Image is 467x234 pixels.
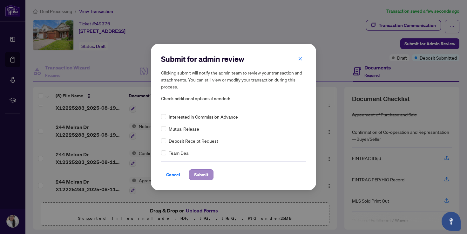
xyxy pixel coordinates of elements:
[194,170,208,180] span: Submit
[161,54,306,64] h2: Submit for admin review
[442,212,461,231] button: Open asap
[166,170,180,180] span: Cancel
[298,56,302,61] span: close
[169,149,189,156] span: Team Deal
[161,95,306,102] span: Check additional options if needed:
[169,125,199,132] span: Mutual Release
[189,169,213,180] button: Submit
[169,137,218,144] span: Deposit Receipt Request
[169,113,238,120] span: Interested in Commission Advance
[161,169,185,180] button: Cancel
[161,69,306,90] h5: Clicking submit will notify the admin team to review your transaction and attachments. You can st...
